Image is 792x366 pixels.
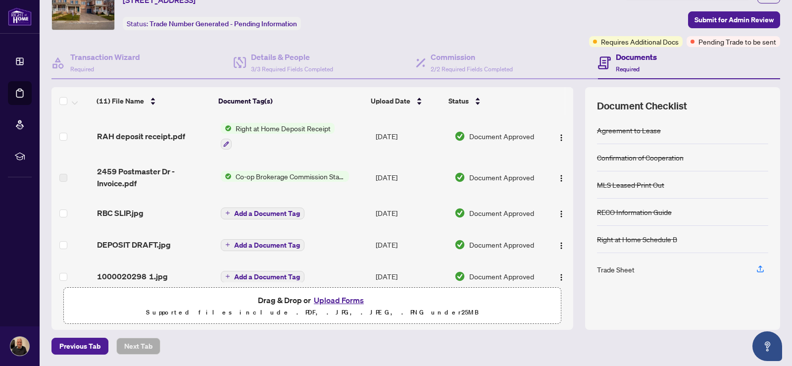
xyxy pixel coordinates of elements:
[367,87,445,115] th: Upload Date
[221,270,304,283] button: Add a Document Tag
[116,338,160,355] button: Next Tab
[232,171,349,182] span: Co-op Brokerage Commission Statement
[597,234,677,245] div: Right at Home Schedule B
[123,17,301,30] div: Status:
[597,125,661,136] div: Agreement to Lease
[431,65,513,73] span: 2/2 Required Fields Completed
[553,205,569,221] button: Logo
[601,36,679,47] span: Requires Additional Docs
[597,179,664,190] div: MLS Leased Print Out
[97,270,168,282] span: 1000020298 1.jpg
[225,210,230,215] span: plus
[234,210,300,217] span: Add a Document Tag
[616,65,640,73] span: Required
[97,207,144,219] span: RBC SLIP.jpg
[454,131,465,142] img: Document Status
[616,51,657,63] h4: Documents
[234,242,300,249] span: Add a Document Tag
[97,239,171,251] span: DEPOSIT DRAFT.jpg
[8,7,32,26] img: logo
[70,65,94,73] span: Required
[64,288,561,324] span: Drag & Drop orUpload FormsSupported files include .PDF, .JPG, .JPEG, .PNG under25MB
[553,169,569,185] button: Logo
[221,238,304,251] button: Add a Document Tag
[454,172,465,183] img: Document Status
[258,294,367,307] span: Drag & Drop or
[431,51,513,63] h4: Commission
[597,152,684,163] div: Confirmation of Cooperation
[214,87,367,115] th: Document Tag(s)
[234,273,300,280] span: Add a Document Tag
[454,208,465,218] img: Document Status
[59,338,100,354] span: Previous Tab
[553,268,569,284] button: Logo
[469,172,534,183] span: Document Approved
[469,239,534,250] span: Document Approved
[752,331,782,361] button: Open asap
[469,208,534,218] span: Document Approved
[372,261,450,292] td: [DATE]
[698,36,776,47] span: Pending Trade to be sent
[372,115,450,157] td: [DATE]
[221,208,304,219] button: Add a Document Tag
[448,96,469,106] span: Status
[557,210,565,218] img: Logo
[372,229,450,261] td: [DATE]
[553,128,569,144] button: Logo
[221,239,304,251] button: Add a Document Tag
[93,87,214,115] th: (11) File Name
[469,131,534,142] span: Document Approved
[557,242,565,250] img: Logo
[372,197,450,229] td: [DATE]
[688,11,780,28] button: Submit for Admin Review
[251,51,333,63] h4: Details & People
[694,12,774,28] span: Submit for Admin Review
[372,157,450,197] td: [DATE]
[553,237,569,253] button: Logo
[232,123,335,134] span: Right at Home Deposit Receipt
[597,99,687,113] span: Document Checklist
[225,274,230,279] span: plus
[221,207,304,219] button: Add a Document Tag
[221,123,232,134] img: Status Icon
[221,171,232,182] img: Status Icon
[454,239,465,250] img: Document Status
[221,123,335,150] button: Status IconRight at Home Deposit Receipt
[597,207,672,217] div: RECO Information Guide
[454,271,465,282] img: Document Status
[221,271,304,283] button: Add a Document Tag
[97,165,213,189] span: 2459 Postmaster Dr - Invoice.pdf
[597,264,635,275] div: Trade Sheet
[149,19,297,28] span: Trade Number Generated - Pending Information
[557,134,565,142] img: Logo
[445,87,539,115] th: Status
[251,65,333,73] span: 3/3 Required Fields Completed
[557,273,565,281] img: Logo
[469,271,534,282] span: Document Approved
[10,337,29,356] img: Profile Icon
[557,174,565,182] img: Logo
[97,96,144,106] span: (11) File Name
[70,307,555,318] p: Supported files include .PDF, .JPG, .JPEG, .PNG under 25 MB
[311,294,367,307] button: Upload Forms
[97,130,185,142] span: RAH deposit receipt.pdf
[221,171,349,182] button: Status IconCo-op Brokerage Commission Statement
[70,51,140,63] h4: Transaction Wizard
[51,338,108,355] button: Previous Tab
[225,242,230,247] span: plus
[371,96,410,106] span: Upload Date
